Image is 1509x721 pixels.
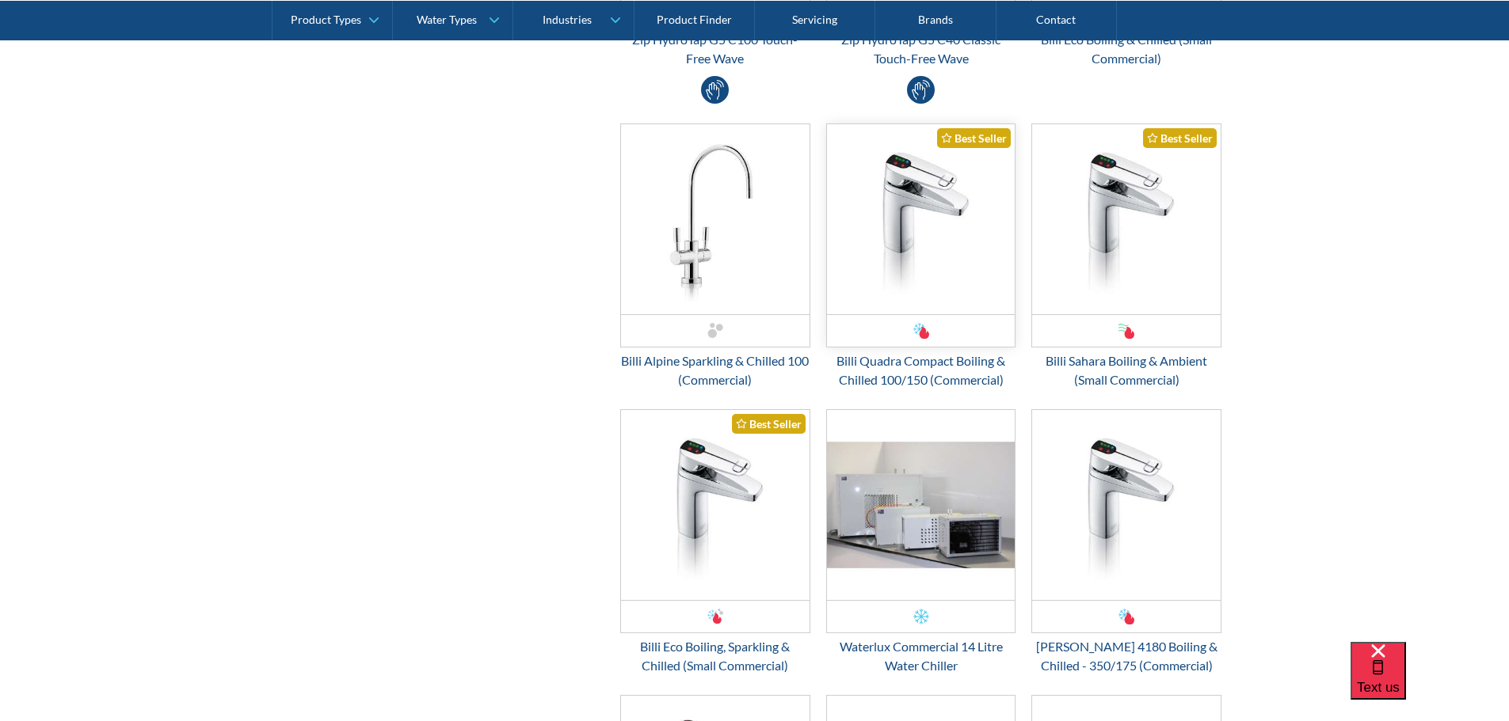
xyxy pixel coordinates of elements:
a: Billi Eco Boiling, Sparkling & Chilled (Small Commercial)Best SellerBilli Eco Boiling, Sparkling ... [620,409,810,675]
div: Waterlux Commercial 14 Litre Water Chiller [826,637,1016,675]
iframe: podium webchat widget bubble [1351,642,1509,721]
div: Zip HydroTap G5 C100 Touch-Free Wave [620,30,810,68]
img: Billi Eco Boiling, Sparkling & Chilled (Small Commercial) [621,410,810,600]
div: Best Seller [732,414,806,434]
div: [PERSON_NAME] 4180 Boiling & Chilled - 350/175 (Commercial) [1031,637,1221,675]
img: Billi Quadra Compact Boiling & Chilled 100/150 (Commercial) [827,124,1016,314]
div: Billi Quadra Compact Boiling & Chilled 100/150 (Commercial) [826,351,1016,389]
div: Product Types [291,13,361,26]
div: Billi Alpine Sparkling & Chilled 100 (Commercial) [620,351,810,389]
a: Billi Sahara Boiling & Ambient (Small Commercial)Best SellerBilli Sahara Boiling & Ambient (Small... [1031,123,1221,389]
a: Billi Quadra 4180 Boiling & Chilled - 350/175 (Commercial)[PERSON_NAME] 4180 Boiling & Chilled - ... [1031,409,1221,675]
a: Billi Alpine Sparkling & Chilled 100 (Commercial)Billi Alpine Sparkling & Chilled 100 (Commercial) [620,123,810,389]
div: Best Seller [937,128,1011,148]
div: Water Types [417,13,477,26]
img: Billi Alpine Sparkling & Chilled 100 (Commercial) [621,124,810,314]
div: Best Seller [1143,128,1217,148]
a: Waterlux Commercial 14 Litre Water ChillerWaterlux Commercial 14 Litre Water Chiller [826,409,1016,675]
img: Billi Quadra 4180 Boiling & Chilled - 350/175 (Commercial) [1032,410,1221,600]
div: Billi Eco Boiling & Chilled (Small Commercial) [1031,30,1221,68]
img: Billi Sahara Boiling & Ambient (Small Commercial) [1032,124,1221,314]
img: Waterlux Commercial 14 Litre Water Chiller [827,410,1016,600]
div: Billi Sahara Boiling & Ambient (Small Commercial) [1031,351,1221,389]
div: Billi Eco Boiling, Sparkling & Chilled (Small Commercial) [620,637,810,675]
a: Billi Quadra Compact Boiling & Chilled 100/150 (Commercial)Best SellerBilli Quadra Compact Boilin... [826,123,1016,389]
div: Zip HydroTap G5 C40 Classic Touch-Free Wave [826,30,1016,68]
div: Industries [543,13,592,26]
